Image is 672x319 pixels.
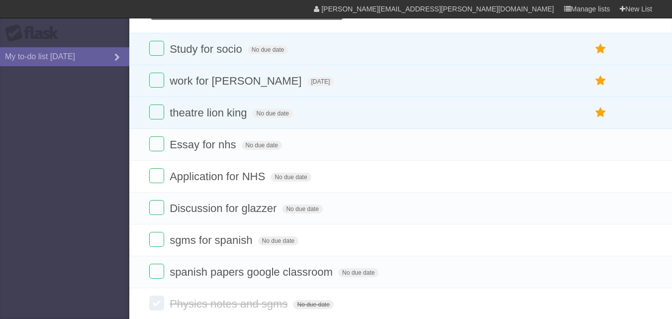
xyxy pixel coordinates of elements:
span: No due date [282,205,322,213]
span: sgms for spanish [170,234,255,246]
label: Done [149,105,164,119]
label: Done [149,264,164,279]
span: No due date [248,45,288,54]
label: Done [149,168,164,183]
span: No due date [271,173,311,182]
span: Physics notes and sgms [170,298,290,310]
div: Flask [5,24,65,42]
span: No due date [242,141,282,150]
label: Done [149,200,164,215]
span: Study for socio [170,43,245,55]
span: spanish papers google classroom [170,266,335,278]
span: [DATE] [307,77,334,86]
span: Discussion for glazzer [170,202,279,214]
label: Star task [591,73,610,89]
label: Done [149,296,164,311]
span: No due date [338,268,379,277]
span: No due date [258,236,298,245]
span: Essay for nhs [170,138,238,151]
label: Done [149,41,164,56]
span: theatre lion king [170,106,249,119]
span: No due date [293,300,333,309]
span: No due date [253,109,293,118]
span: Application for NHS [170,170,268,183]
label: Done [149,136,164,151]
span: work for [PERSON_NAME] [170,75,304,87]
label: Done [149,73,164,88]
label: Star task [591,41,610,57]
label: Star task [591,105,610,121]
label: Done [149,232,164,247]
